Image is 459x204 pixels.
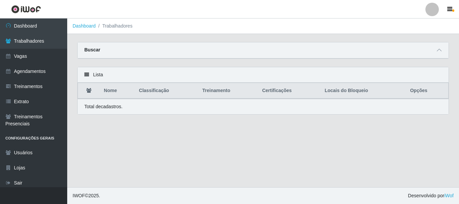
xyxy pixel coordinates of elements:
div: Lista [78,67,449,83]
img: CoreUI Logo [11,5,41,13]
a: iWof [444,193,454,198]
span: IWOF [73,193,85,198]
th: Treinamento [198,83,258,99]
th: Locais do Bloqueio [321,83,406,99]
p: Total de cadastros. [84,103,123,110]
th: Nome [100,83,135,99]
th: Classificação [135,83,199,99]
strong: Buscar [84,47,100,52]
span: © 2025 . [73,192,100,199]
th: Certificações [258,83,321,99]
th: Opções [406,83,448,99]
li: Trabalhadores [96,23,133,30]
span: Desenvolvido por [408,192,454,199]
nav: breadcrumb [67,18,459,34]
a: Dashboard [73,23,96,29]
